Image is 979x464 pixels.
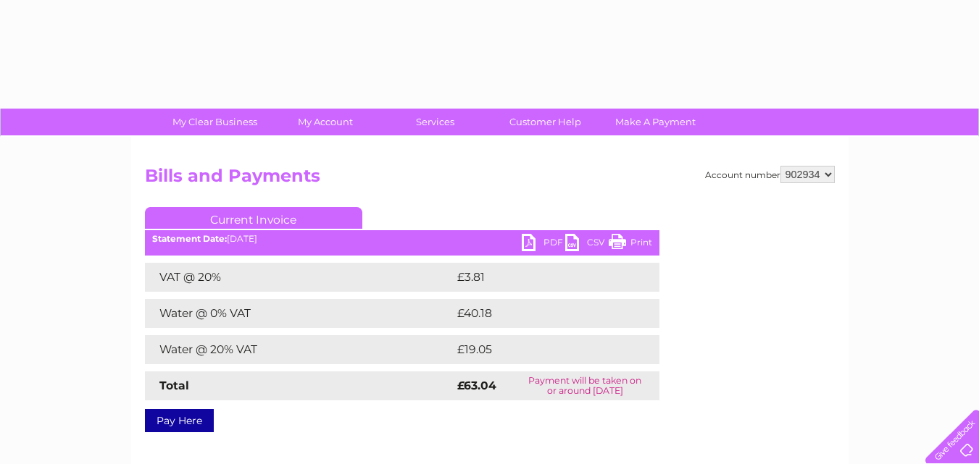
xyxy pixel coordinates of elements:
[375,109,495,135] a: Services
[145,409,214,432] a: Pay Here
[565,234,609,255] a: CSV
[454,263,624,292] td: £3.81
[145,335,454,364] td: Water @ 20% VAT
[511,371,659,400] td: Payment will be taken on or around [DATE]
[596,109,715,135] a: Make A Payment
[145,207,362,229] a: Current Invoice
[457,379,496,392] strong: £63.04
[145,234,659,244] div: [DATE]
[152,233,227,244] b: Statement Date:
[159,379,189,392] strong: Total
[609,234,652,255] a: Print
[705,166,835,183] div: Account number
[522,234,565,255] a: PDF
[454,335,629,364] td: £19.05
[454,299,629,328] td: £40.18
[486,109,605,135] a: Customer Help
[155,109,275,135] a: My Clear Business
[265,109,385,135] a: My Account
[145,166,835,193] h2: Bills and Payments
[145,299,454,328] td: Water @ 0% VAT
[145,263,454,292] td: VAT @ 20%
